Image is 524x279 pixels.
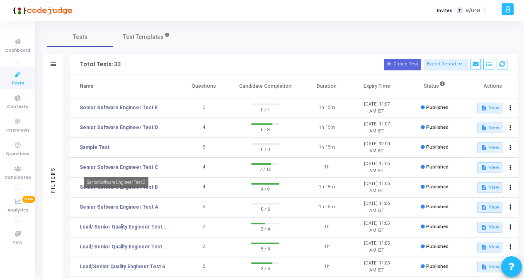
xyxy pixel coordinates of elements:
[179,237,229,257] td: 2
[480,264,486,270] mat-icon: description
[352,138,402,158] td: [DATE] 12:00 AM IST
[179,98,229,118] td: 3
[402,75,468,98] th: Status
[80,223,166,231] a: Lead/ Senior Quality Engineer Test 8
[464,7,480,14] span: 19/648
[477,262,502,272] button: View
[80,243,166,250] a: Lead/ Senior Quality Engineer Test 7
[80,104,158,111] a: Senior Software Engineer Test E
[480,165,486,171] mat-icon: description
[424,59,468,70] button: Export Report
[7,207,28,214] span: Analytics
[84,177,148,188] div: Senior Software Engineer Test C
[251,165,279,173] span: 7 / 10
[80,124,158,131] a: Senior Software Engineer Test D
[6,127,29,134] span: Interviews
[480,145,486,151] mat-icon: description
[477,242,502,253] button: View
[477,123,502,133] button: View
[13,240,22,247] span: FAQ
[352,197,402,217] td: [DATE] 11:06 AM IST
[352,237,402,257] td: [DATE] 11:05 AM IST
[301,75,352,98] th: Duration
[301,98,352,118] td: 1h 15m
[80,144,109,151] a: Sample Test
[251,204,279,213] span: 0 / 6
[179,197,229,217] td: 3
[426,164,449,170] span: Published
[477,142,502,153] button: View
[80,61,121,68] div: Total Tests: 33
[251,105,279,113] span: 0 / 1
[80,263,165,270] a: Lead/Senior Quality Engineer Test 6
[426,125,449,130] span: Published
[477,202,502,213] button: View
[179,257,229,277] td: 2
[352,98,402,118] td: [DATE] 11:07 AM IST
[480,224,486,230] mat-icon: description
[426,184,449,190] span: Published
[5,47,30,54] span: Dashboard
[468,75,518,98] th: Actions
[229,75,301,98] th: Candidate Completion
[301,178,352,197] td: 1h 15m
[480,125,486,131] mat-icon: description
[251,264,279,272] span: 3 / 4
[352,118,402,138] td: [DATE] 11:07 AM IST
[301,197,352,217] td: 1h 15m
[7,103,28,111] span: Contests
[457,7,462,14] span: T
[480,105,486,111] mat-icon: description
[22,196,35,203] span: New
[73,33,87,41] span: Tests
[301,237,352,257] td: 1h
[80,164,158,171] a: Senior Software Engineer Test C
[484,6,485,14] span: |
[301,118,352,138] td: 1h 15m
[11,80,24,87] span: Tests
[352,158,402,178] td: [DATE] 11:06 AM IST
[80,203,158,211] a: Senior Software Engineer Test A
[179,75,229,98] th: Questions
[123,33,164,41] span: Test Templates
[251,244,279,253] span: 5 / 5
[352,217,402,237] td: [DATE] 11:05 AM IST
[179,118,229,138] td: 4
[477,222,502,233] button: View
[426,144,449,150] span: Published
[477,103,502,113] button: View
[352,75,402,98] th: Expiry Time
[426,204,449,209] span: Published
[301,138,352,158] td: 1h 15m
[251,125,279,133] span: 6 / 8
[352,178,402,197] td: [DATE] 11:06 AM IST
[426,244,449,249] span: Published
[251,145,279,153] span: 0 / 0
[426,105,449,110] span: Published
[426,224,449,229] span: Published
[251,224,279,233] span: 2 / 4
[251,185,279,193] span: 9 / 9
[437,7,454,14] label: Invites:
[384,59,421,70] button: Create Test
[301,257,352,277] td: 1h
[426,264,449,269] span: Published
[301,158,352,178] td: 1h
[49,134,57,225] div: Filters
[480,204,486,210] mat-icon: description
[6,151,29,158] span: Questions
[480,244,486,250] mat-icon: description
[10,2,73,19] img: logo
[352,257,402,277] td: [DATE] 11:05 AM IST
[179,178,229,197] td: 4
[70,75,179,98] th: Name
[480,185,486,190] mat-icon: description
[5,174,31,181] span: Candidates
[477,182,502,193] button: View
[477,162,502,173] button: View
[179,158,229,178] td: 4
[301,217,352,237] td: 1h
[179,138,229,158] td: 5
[179,217,229,237] td: 2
